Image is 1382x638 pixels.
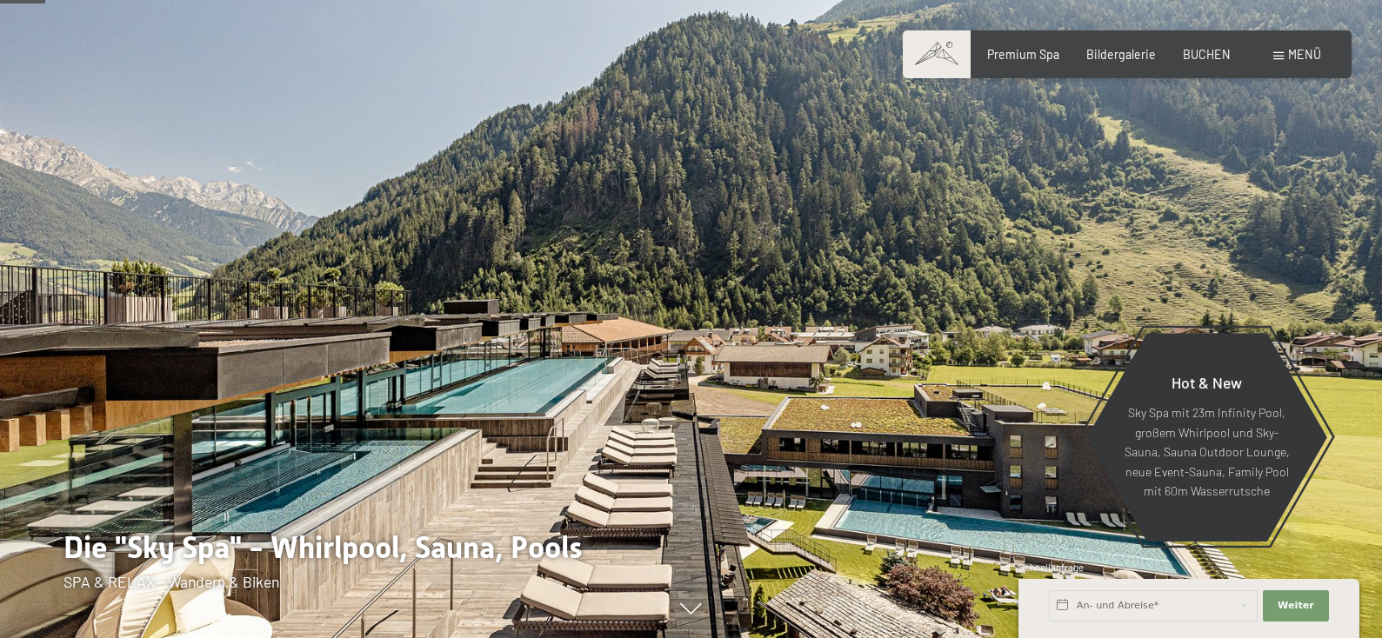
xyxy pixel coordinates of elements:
[1278,599,1314,613] span: Weiter
[987,47,1059,62] a: Premium Spa
[1183,47,1231,62] a: BUCHEN
[1288,47,1321,62] span: Menü
[1172,373,1242,392] span: Hot & New
[1124,403,1290,502] p: Sky Spa mit 23m Infinity Pool, großem Whirlpool und Sky-Sauna, Sauna Outdoor Lounge, neue Event-S...
[1263,590,1329,621] button: Weiter
[1086,47,1156,62] a: Bildergalerie
[1085,332,1328,542] a: Hot & New Sky Spa mit 23m Infinity Pool, großem Whirlpool und Sky-Sauna, Sauna Outdoor Lounge, ne...
[1018,562,1084,573] span: Schnellanfrage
